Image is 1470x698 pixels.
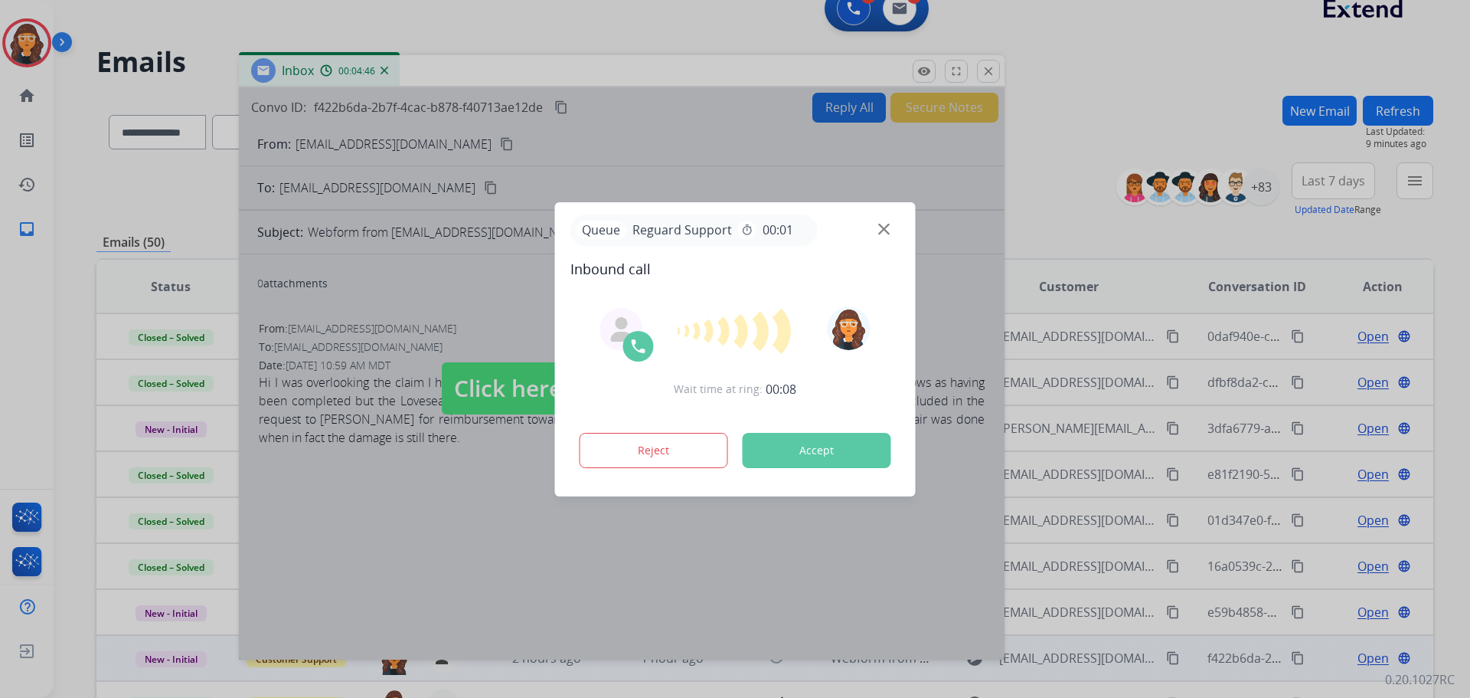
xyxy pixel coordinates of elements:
[674,382,763,397] span: Wait time at ring:
[878,223,890,234] img: close-button
[570,258,900,280] span: Inbound call
[580,433,728,468] button: Reject
[766,380,796,398] span: 00:08
[1385,670,1455,689] p: 0.20.1027RC
[609,317,634,342] img: agent-avatar
[626,221,738,239] span: Reguard Support
[743,433,891,468] button: Accept
[741,224,753,236] mat-icon: timer
[629,337,648,356] img: call-icon
[827,307,870,350] img: avatar
[763,221,793,239] span: 00:01
[577,221,626,240] p: Queue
